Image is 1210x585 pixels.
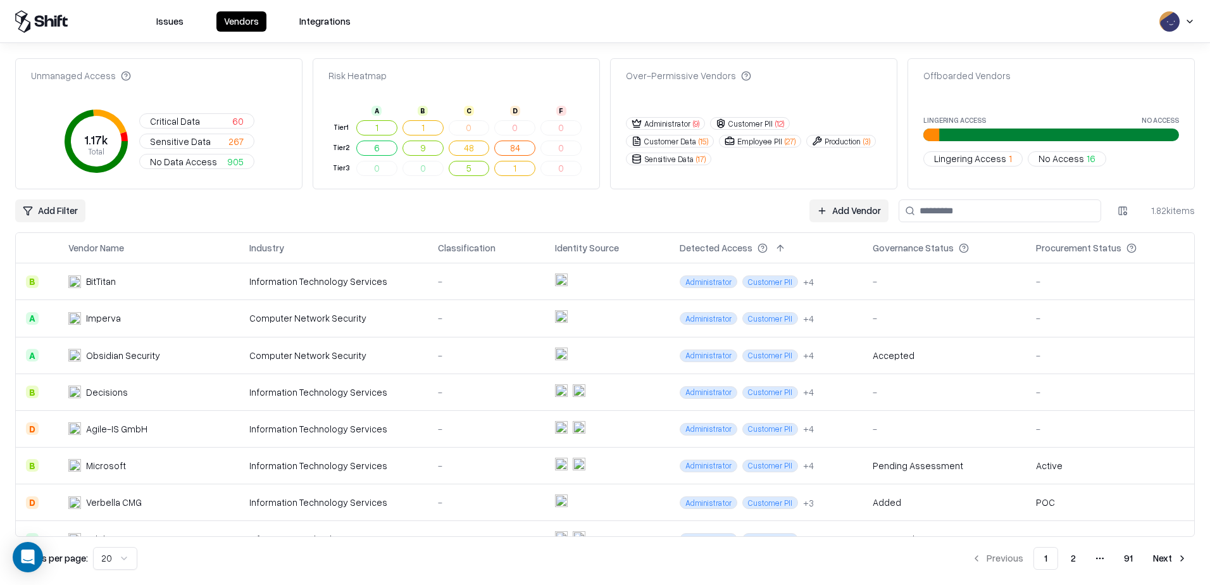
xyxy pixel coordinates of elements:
span: Customer PII [742,312,798,325]
div: - [1036,311,1184,325]
div: C [464,106,474,116]
div: Information Technology Services [249,422,418,436]
button: Vendors [216,11,266,32]
div: + 4 [803,422,814,436]
div: D [510,106,520,116]
button: Sensitive Data267 [139,134,254,149]
div: Information Technology Services [249,532,418,546]
div: Accepted [873,532,914,546]
img: microsoft365.com [573,421,585,434]
div: + 4 [803,312,814,325]
span: Customer PII [742,496,798,509]
span: 905 [227,155,244,168]
span: Customer PII [742,533,798,546]
p: Results per page: [15,551,88,565]
div: Accepted [873,349,914,362]
img: entra.microsoft.com [555,494,568,507]
button: Next [1145,547,1195,570]
div: Adobe [86,532,115,546]
button: Customer Data(15) [626,135,714,148]
span: ( 12 ) [775,118,784,129]
span: Administrator [680,275,737,288]
span: ( 27 ) [785,136,795,147]
div: - [873,311,1016,325]
button: No Data Access905 [139,154,254,169]
div: Obsidian Security [86,349,160,362]
div: Information Technology Services [249,386,418,399]
div: B [26,459,39,472]
div: Risk Heatmap [328,69,387,82]
img: entra.microsoft.com [555,274,568,286]
div: Tier 1 [331,122,351,133]
div: Computer Network Security [249,311,418,325]
button: 5 [449,161,490,176]
div: Detected Access [680,241,752,255]
button: 1 [356,120,397,135]
button: +4 [803,386,814,399]
div: Classification [438,241,496,255]
img: Verbella CMG [68,496,81,509]
div: + 3 [803,496,814,510]
div: - [438,422,535,436]
div: Governance Status [873,241,954,255]
div: - [438,532,535,546]
span: Customer PII [742,386,798,399]
button: Customer PII(12) [710,117,790,130]
button: 6 [356,141,397,156]
label: No Access [1142,116,1179,123]
div: Agile-IS GmbH [86,422,147,436]
div: Microsoft [86,459,126,472]
img: entra.microsoft.com [555,531,568,544]
span: Administrator [680,312,737,325]
nav: pagination [964,547,1195,570]
img: entra.microsoft.com [555,310,568,323]
div: - [873,275,1016,288]
span: ( 15 ) [699,136,708,147]
tspan: 1.17k [84,133,108,147]
button: +4 [803,275,814,289]
span: 1 [1009,152,1012,165]
div: + 4 [803,275,814,289]
div: - [438,349,535,362]
img: entra.microsoft.com [555,421,568,434]
img: microsoft365.com [573,458,585,470]
button: +4 [803,312,814,325]
button: Employee PII(27) [719,135,801,148]
button: Lingering Access1 [923,151,1023,167]
button: Production(3) [806,135,876,148]
div: Tier 2 [331,142,351,153]
button: Add Filter [15,199,85,222]
div: - [438,496,535,509]
button: +4 [803,422,814,436]
label: Lingering Access [923,116,986,123]
div: Information Technology Services [249,459,418,472]
button: 9 [402,141,444,156]
div: - [1036,275,1184,288]
div: Unmanaged Access [31,69,131,82]
button: Integrations [292,11,358,32]
span: ( 9 ) [693,118,699,129]
div: - [438,459,535,472]
img: BitTitan [68,275,81,288]
button: Issues [149,11,191,32]
img: Agile-IS GmbH [68,422,81,435]
span: 60 [232,115,244,128]
div: + 4 [803,349,814,362]
td: Active [1026,447,1194,484]
div: B [26,386,39,398]
div: - [1036,349,1184,362]
div: B [26,275,39,288]
img: microsoft365.com [573,531,585,544]
span: ( 17 ) [696,154,706,165]
span: Administrator [680,533,737,546]
img: Obsidian Security [68,349,81,362]
button: 48 [449,141,490,156]
button: 2 [1061,547,1086,570]
span: Administrator [680,460,737,472]
img: microsoft365.com [573,384,585,397]
button: +4 [803,349,814,362]
div: - [873,422,1016,436]
div: + 4 [803,386,814,399]
button: No Access16 [1028,151,1106,167]
div: Information Technology Services [249,496,418,509]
